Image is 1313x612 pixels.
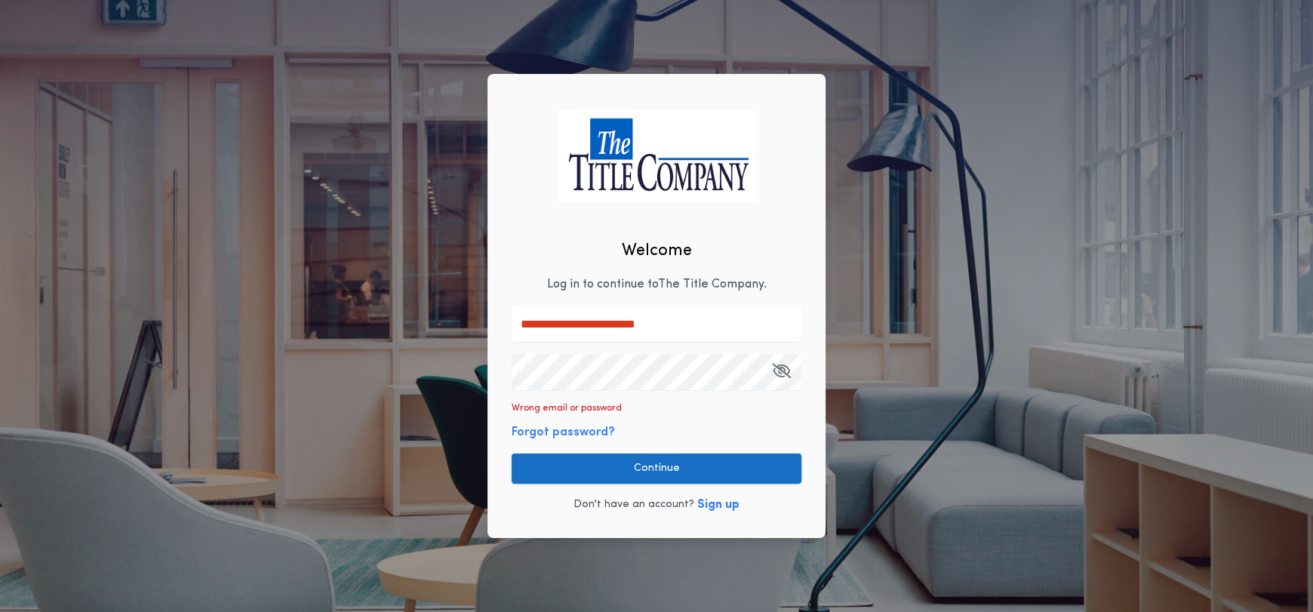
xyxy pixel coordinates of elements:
[622,238,692,263] h2: Welcome
[512,454,801,484] button: Continue
[547,275,767,294] p: Log in to continue to The Title Company .
[512,423,615,441] button: Forgot password?
[512,402,622,414] p: Wrong email or password
[558,109,755,202] img: logo
[697,496,740,514] button: Sign up
[573,497,694,512] p: Don't have an account?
